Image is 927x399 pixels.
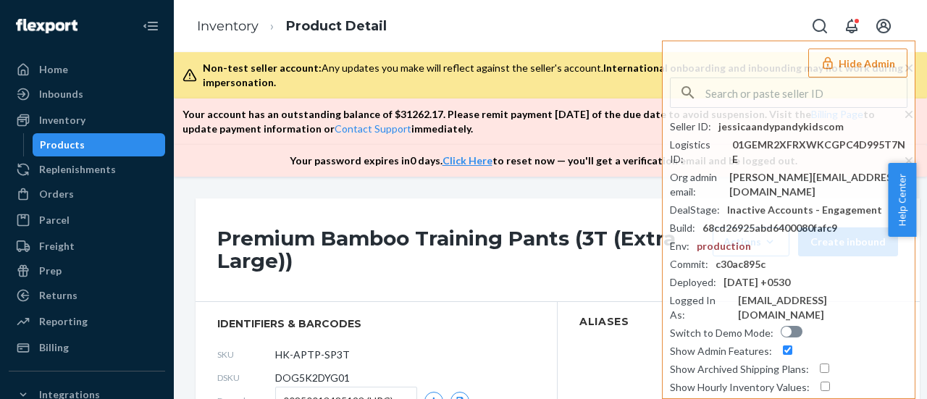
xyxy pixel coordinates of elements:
[9,158,165,181] a: Replenishments
[286,18,387,34] a: Product Detail
[9,310,165,333] a: Reporting
[33,133,166,156] a: Products
[670,344,772,358] div: Show Admin Features :
[670,293,731,322] div: Logged In As :
[39,264,62,278] div: Prep
[805,12,834,41] button: Open Search Box
[716,257,765,272] div: c30ac895c
[39,87,83,101] div: Inbounds
[670,239,689,253] div: Env :
[39,213,70,227] div: Parcel
[217,227,705,272] h1: Premium Bamboo Training Pants (3T (Extra Large))
[9,336,165,359] a: Billing
[39,239,75,253] div: Freight
[727,203,882,217] div: Inactive Accounts - Engagement
[39,340,69,355] div: Billing
[697,239,751,253] div: production
[9,109,165,132] a: Inventory
[705,78,907,107] input: Search or paste seller ID
[9,259,165,282] a: Prep
[579,316,898,327] h2: Aliases
[808,49,907,77] button: Hide Admin
[9,182,165,206] a: Orders
[670,275,716,290] div: Deployed :
[670,380,810,395] div: Show Hourly Inventory Values :
[39,187,74,201] div: Orders
[290,154,797,168] p: Your password expires in 0 days . to reset now — you'll get a verification email and be logged out.
[335,122,411,135] a: Contact Support
[39,113,85,127] div: Inventory
[723,275,790,290] div: [DATE] +0530
[183,107,904,136] p: Your account has an outstanding balance of $ 31262.17 . Please remit payment [DATE] of the due da...
[217,371,275,384] span: DSKU
[39,62,68,77] div: Home
[9,209,165,232] a: Parcel
[136,12,165,41] button: Close Navigation
[9,235,165,258] a: Freight
[217,316,535,331] span: identifiers & barcodes
[670,138,725,167] div: Logistics ID :
[718,119,844,134] div: jessicaandypandykidscom
[39,162,116,177] div: Replenishments
[670,170,722,199] div: Org admin email :
[275,371,350,385] span: DOG5K2DYG01
[729,170,907,199] div: [PERSON_NAME][EMAIL_ADDRESS][DOMAIN_NAME]
[670,257,708,272] div: Commit :
[203,61,904,90] div: Any updates you make will reflect against the seller's account.
[837,12,866,41] button: Open notifications
[670,326,773,340] div: Switch to Demo Mode :
[39,288,77,303] div: Returns
[670,221,695,235] div: Build :
[732,138,907,167] div: 01GEMR2XFRXWKCGPC4D995T7NE
[738,293,907,322] div: [EMAIL_ADDRESS][DOMAIN_NAME]
[185,5,398,48] ol: breadcrumbs
[197,18,259,34] a: Inventory
[442,154,492,167] a: Click Here
[670,119,711,134] div: Seller ID :
[9,58,165,81] a: Home
[670,203,720,217] div: DealStage :
[9,83,165,106] a: Inbounds
[888,163,916,237] button: Help Center
[39,314,88,329] div: Reporting
[217,348,275,361] span: SKU
[869,12,898,41] button: Open account menu
[702,221,837,235] div: 68cd26925abd6400080fafc9
[203,62,322,74] span: Non-test seller account:
[9,284,165,307] a: Returns
[670,362,809,377] div: Show Archived Shipping Plans :
[16,19,77,33] img: Flexport logo
[40,138,85,152] div: Products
